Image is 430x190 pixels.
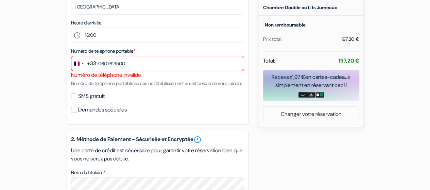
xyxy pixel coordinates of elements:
h5: 2. Méthode de Paiement - Sécurisée et Encryptée [71,136,244,144]
div: 197,20 € [341,36,359,43]
div: Numéro de téléphone invalide [71,71,244,79]
div: Prix total : [263,36,283,43]
p: Une carte de crédit est nécessaire pour garantir votre réservation bien que vous ne serez pas déb... [71,146,244,163]
b: Chambre Double ou Lits Jumeaux [263,4,337,11]
strong: 197,20 € [339,57,359,64]
label: SMS gratuit [78,91,105,101]
label: Demandes spéciales [78,105,127,115]
a: error_outline [193,136,202,144]
label: Nom du titulaire [71,169,105,176]
span: Total: [263,57,275,65]
label: Numéro de telephone portable [71,48,135,55]
img: uber-uber-eats-card.png [315,92,324,98]
button: Change country, selected France (+33) [71,56,96,71]
a: Changer votre réservation [263,108,359,121]
span: 1,97 € [292,73,305,81]
small: Numéro de téléphone portable au cas où l'établissement aurait besoin de vous joindre [71,80,242,86]
div: Recevez en cartes-cadeaux simplement en réservant ceci ! [263,73,359,89]
img: adidas-card.png [307,92,315,98]
div: +33 [87,59,96,68]
small: Non remboursable [263,20,307,30]
img: amazon-card-no-text.png [298,92,307,98]
label: Heure d'arrivée [71,19,101,27]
